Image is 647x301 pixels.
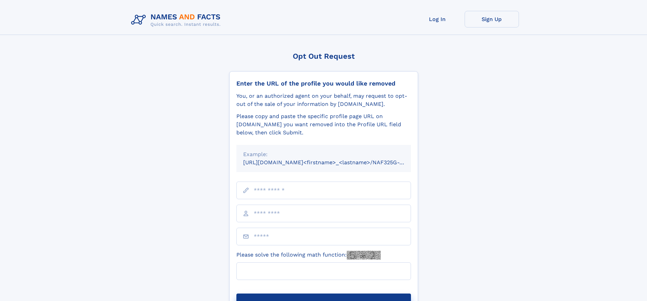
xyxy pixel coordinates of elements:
[236,251,381,260] label: Please solve the following math function:
[236,80,411,87] div: Enter the URL of the profile you would like removed
[236,112,411,137] div: Please copy and paste the specific profile page URL on [DOMAIN_NAME] you want removed into the Pr...
[243,150,404,158] div: Example:
[410,11,465,27] a: Log In
[243,159,424,166] small: [URL][DOMAIN_NAME]<firstname>_<lastname>/NAF325G-xxxxxxxx
[229,52,418,60] div: Opt Out Request
[236,92,411,108] div: You, or an authorized agent on your behalf, may request to opt-out of the sale of your informatio...
[465,11,519,27] a: Sign Up
[128,11,226,29] img: Logo Names and Facts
